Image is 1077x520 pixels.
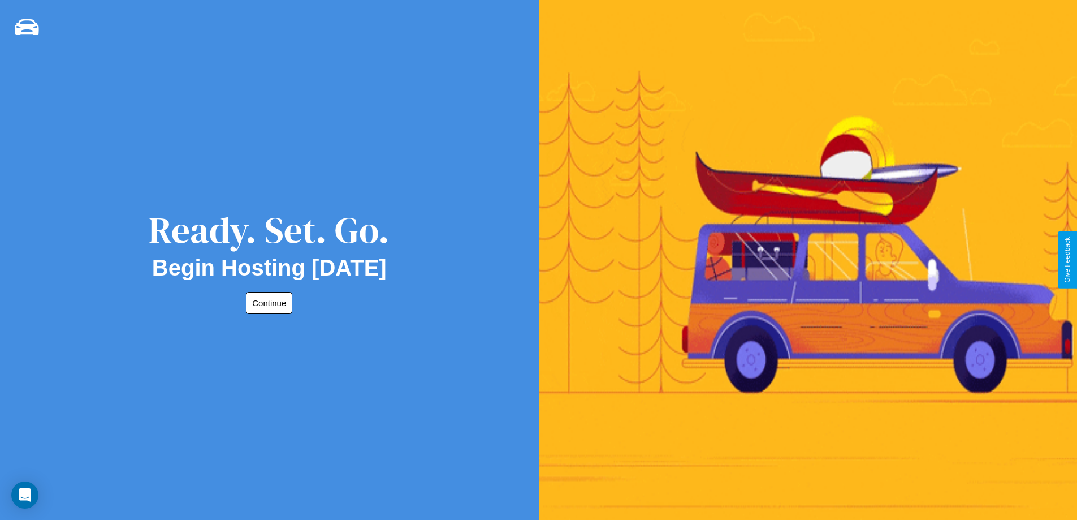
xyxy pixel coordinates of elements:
button: Continue [246,292,292,314]
h2: Begin Hosting [DATE] [152,255,387,281]
div: Ready. Set. Go. [149,205,390,255]
div: Open Intercom Messenger [11,482,38,509]
div: Give Feedback [1063,237,1071,283]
